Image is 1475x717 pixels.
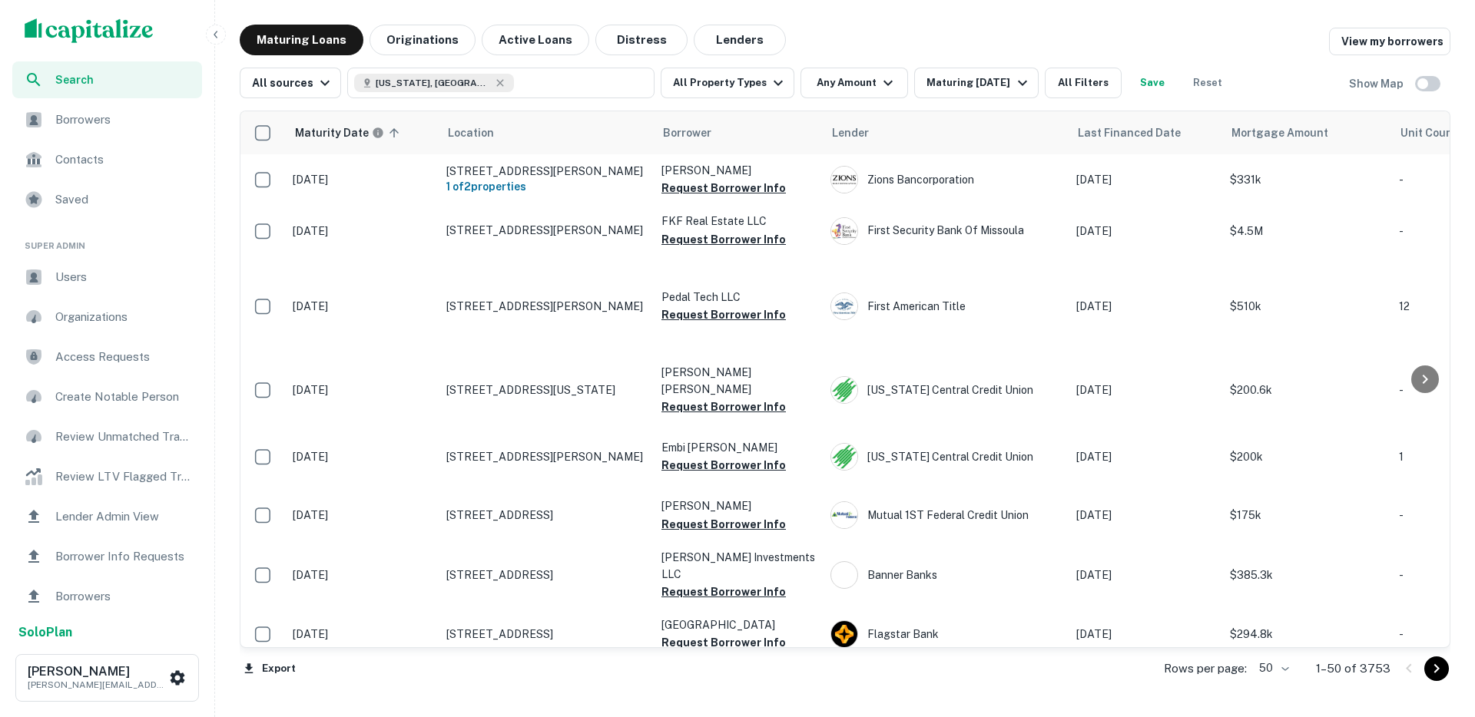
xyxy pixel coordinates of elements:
[12,181,202,218] div: Saved
[1069,111,1222,154] th: Last Financed Date
[661,179,786,197] button: Request Borrower Info
[1230,507,1384,524] p: $175k
[661,230,786,249] button: Request Borrower Info
[1231,124,1348,142] span: Mortgage Amount
[1045,68,1122,98] button: All Filters
[1230,382,1384,398] p: $200.6k
[12,101,202,138] a: Borrowers
[830,376,1061,404] div: [US_STATE] Central Credit Union
[28,666,166,678] h6: [PERSON_NAME]
[55,547,193,566] span: Borrower Info Requests
[347,68,655,98] button: [US_STATE], [GEOGRAPHIC_DATA]
[1230,626,1384,643] p: $294.8k
[293,507,431,524] p: [DATE]
[376,76,491,90] span: [US_STATE], [GEOGRAPHIC_DATA]
[294,124,404,141] span: Maturity dates displayed may be estimated. Please contact the lender for the most accurate maturi...
[694,25,786,55] button: Lenders
[295,124,369,141] h6: Maturity Date
[1253,657,1291,679] div: 50
[446,450,646,464] p: [STREET_ADDRESS][PERSON_NAME]
[293,567,431,583] p: [DATE]
[831,621,857,647] img: picture
[25,18,154,43] img: capitalize-logo.png
[661,549,815,583] p: [PERSON_NAME] Investments LLC
[12,578,202,615] a: Borrowers
[12,538,202,575] a: Borrower Info Requests
[1183,68,1232,98] button: Reset
[446,164,646,178] p: [STREET_ADDRESS][PERSON_NAME]
[12,221,202,259] li: Super Admin
[293,223,431,240] p: [DATE]
[1076,507,1215,524] p: [DATE]
[12,259,202,296] a: Users
[55,428,193,446] span: Review Unmatched Transactions
[1424,656,1449,681] button: Go to next page
[55,268,193,286] span: Users
[55,348,193,366] span: Access Requests
[55,150,193,169] span: Contacts
[12,141,202,178] div: Contacts
[15,654,199,702] button: [PERSON_NAME][PERSON_NAME][EMAIL_ADDRESS][DOMAIN_NAME]
[55,71,193,88] span: Search
[661,306,786,324] button: Request Borrower Info
[661,583,786,601] button: Request Borrower Info
[18,625,72,639] strong: Solo Plan
[446,627,646,641] p: [STREET_ADDRESS]
[831,218,857,244] img: picture
[285,111,439,154] th: Maturity dates displayed may be estimated. Please contact the lender for the most accurate maturi...
[1349,75,1406,92] h6: Show Map
[55,507,193,526] span: Lender Admin View
[55,468,193,486] span: Review LTV Flagged Transactions
[55,111,193,129] span: Borrowers
[12,418,202,455] a: Review Unmatched Transactions
[55,388,193,406] span: Create Notable Person
[446,299,646,313] p: [STREET_ADDRESS][PERSON_NAME]
[926,74,1031,92] div: Maturing [DATE]
[55,190,193,209] span: Saved
[439,111,654,154] th: Location
[12,61,202,98] a: Search
[12,299,202,335] a: Organizations
[55,308,193,326] span: Organizations
[1076,223,1215,240] p: [DATE]
[661,633,786,652] button: Request Borrower Info
[831,502,857,528] img: picture
[446,223,646,237] p: [STREET_ADDRESS][PERSON_NAME]
[1316,659,1390,678] p: 1–50 of 3753
[482,25,589,55] button: Active Loans
[661,515,786,534] button: Request Borrower Info
[661,68,794,98] button: All Property Types
[823,111,1069,154] th: Lender
[830,166,1061,193] div: Zions Bancorporation
[1398,594,1475,668] iframe: Chat Widget
[252,74,334,92] div: All sources
[1078,124,1201,142] span: Last Financed Date
[12,498,202,535] a: Lender Admin View
[1230,567,1384,583] p: $385.3k
[1076,626,1215,643] p: [DATE]
[1128,68,1177,98] button: Save your search to get updates of matches that match your search criteria.
[446,508,646,522] p: [STREET_ADDRESS]
[295,124,384,141] div: Maturity dates displayed may be estimated. Please contact the lender for the most accurate maturi...
[370,25,476,55] button: Originations
[12,458,202,495] a: Review LTV Flagged Transactions
[830,501,1061,529] div: Mutual 1ST Federal Credit Union
[654,111,823,154] th: Borrower
[12,378,202,415] a: Create Notable Person
[661,456,786,474] button: Request Borrower Info
[1076,298,1215,315] p: [DATE]
[28,678,166,692] p: [PERSON_NAME][EMAIL_ADDRESS][DOMAIN_NAME]
[12,339,202,375] a: Access Requests
[800,68,908,98] button: Any Amount
[831,377,857,403] img: picture
[831,167,857,193] img: picture
[448,124,514,142] span: Location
